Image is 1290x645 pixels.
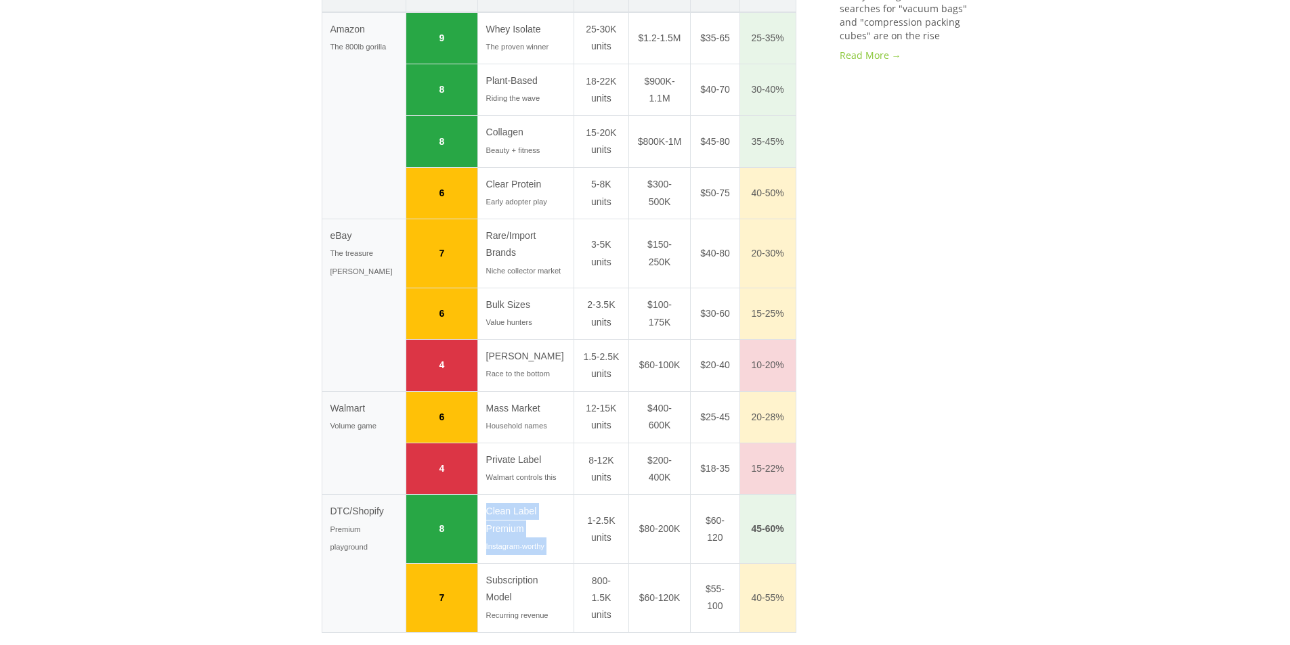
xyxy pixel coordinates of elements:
[477,167,574,219] td: Clear Protein
[691,64,739,116] td: $40-70
[486,94,540,102] small: Riding the wave
[691,495,739,564] td: $60-120
[691,288,739,339] td: $30-60
[574,12,629,64] td: 25-30K units
[691,340,739,391] td: $20-40
[322,495,406,632] td: DTC/Shopify
[486,542,544,550] small: Instagram-worthy
[628,495,691,564] td: $80-200K
[739,167,796,219] td: 40-50%
[406,288,477,339] td: 6
[330,525,368,551] small: Premium playground
[574,64,629,116] td: 18-22K units
[628,340,691,391] td: $60-100K
[691,167,739,219] td: $50-75
[486,198,547,206] small: Early adopter play
[628,167,691,219] td: $300-500K
[739,219,796,288] td: 20-30%
[486,611,549,619] small: Recurring revenue
[574,219,629,288] td: 3-5K units
[477,495,574,564] td: Clean Label Premium
[477,564,574,633] td: Subscription Model
[739,12,796,64] td: 25-35%
[574,116,629,167] td: 15-20K units
[477,12,574,64] td: Whey Isolate
[739,288,796,339] td: 15-25%
[574,495,629,564] td: 1-2.5K units
[739,391,796,443] td: 20-28%
[691,219,739,288] td: $40-80
[628,219,691,288] td: $150-250K
[628,443,691,495] td: $200-400K
[406,167,477,219] td: 6
[486,422,547,430] small: Household names
[477,340,574,391] td: [PERSON_NAME]
[628,12,691,64] td: $1.2-1.5M
[486,318,532,326] small: Value hunters
[486,370,551,378] small: Race to the bottom
[330,422,377,430] small: Volume game
[486,473,557,481] small: Walmart controls this
[691,391,739,443] td: $25-45
[628,288,691,339] td: $100-175K
[477,288,574,339] td: Bulk Sizes
[406,12,477,64] td: 9
[628,116,691,167] td: $800K-1M
[477,64,574,116] td: Plant-Based
[574,564,629,633] td: 800-1.5K units
[739,564,796,633] td: 40-55%
[574,443,629,495] td: 8-12K units
[406,219,477,288] td: 7
[691,116,739,167] td: $45-80
[477,116,574,167] td: Collagen
[406,116,477,167] td: 8
[739,443,796,495] td: 15-22%
[406,64,477,116] td: 8
[486,146,540,154] small: Beauty + fitness
[486,267,561,275] small: Niche collector market
[628,564,691,633] td: $60-120K
[751,523,783,534] strong: 45-60%
[691,12,739,64] td: $35-65
[840,49,969,62] a: Read More →
[406,391,477,443] td: 6
[574,288,629,339] td: 2-3.5K units
[477,391,574,443] td: Mass Market
[406,495,477,564] td: 8
[322,12,406,219] td: Amazon
[574,391,629,443] td: 12-15K units
[406,443,477,495] td: 4
[477,443,574,495] td: Private Label
[628,64,691,116] td: $900K-1.1M
[477,219,574,288] td: Rare/Import Brands
[739,116,796,167] td: 35-45%
[322,391,406,495] td: Walmart
[691,564,739,633] td: $55-100
[330,43,387,51] small: The 800lb gorilla
[739,340,796,391] td: 10-20%
[330,249,393,275] small: The treasure [PERSON_NAME]
[574,167,629,219] td: 5-8K units
[574,340,629,391] td: 1.5-2.5K units
[739,64,796,116] td: 30-40%
[486,43,549,51] small: The proven winner
[628,391,691,443] td: $400-600K
[406,564,477,633] td: 7
[691,443,739,495] td: $18-35
[322,219,406,391] td: eBay
[406,340,477,391] td: 4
